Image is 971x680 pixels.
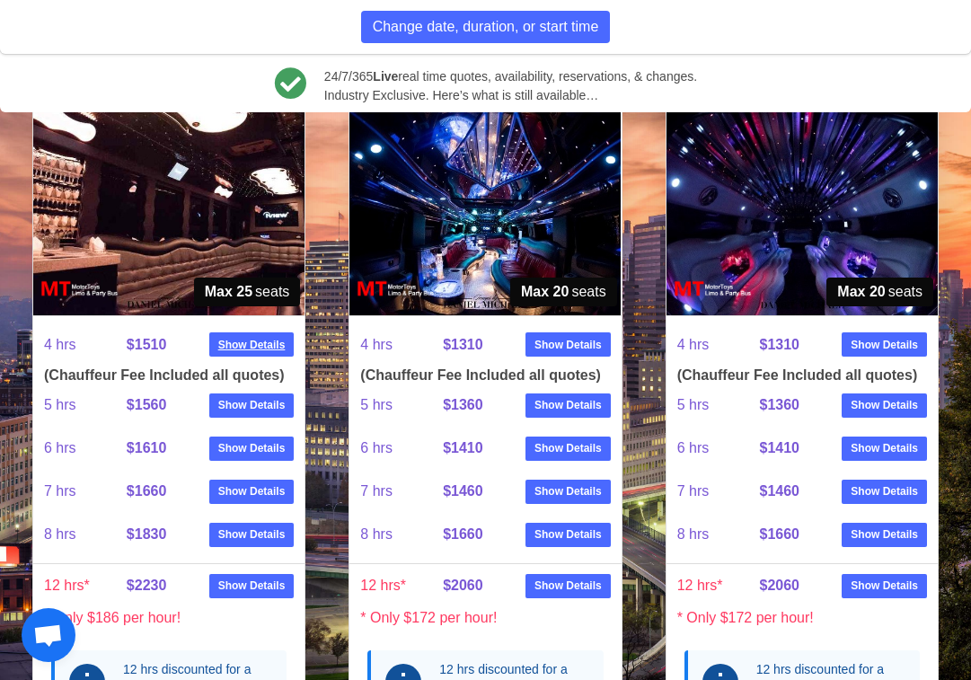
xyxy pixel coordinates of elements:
[127,483,167,499] strong: $1660
[44,513,127,556] span: 8 hrs
[33,103,305,315] img: 11%2002.jpg
[443,337,483,352] strong: $1310
[851,397,918,413] strong: Show Details
[521,281,569,303] strong: Max 20
[677,513,760,556] span: 8 hrs
[666,607,938,629] p: * Only $172 per hour!
[349,103,621,315] img: 17%2002.jpg
[127,397,167,412] strong: $1560
[218,337,286,353] strong: Show Details
[851,526,918,543] strong: Show Details
[218,578,286,594] strong: Show Details
[360,384,443,427] span: 5 hrs
[22,608,75,662] a: Open chat
[443,397,483,412] strong: $1360
[666,103,938,315] img: 09%2002.jpg
[360,470,443,513] span: 7 hrs
[360,513,443,556] span: 8 hrs
[851,337,918,353] strong: Show Details
[127,440,167,455] strong: $1610
[534,397,602,413] strong: Show Details
[759,578,799,593] strong: $2060
[127,578,167,593] strong: $2230
[677,470,760,513] span: 7 hrs
[759,440,799,455] strong: $1410
[44,323,127,366] span: 4 hrs
[677,366,927,384] h4: (Chauffeur Fee Included all quotes)
[534,483,602,499] strong: Show Details
[361,11,611,43] button: Change date, duration, or start time
[677,384,760,427] span: 5 hrs
[851,483,918,499] strong: Show Details
[759,526,799,542] strong: $1660
[759,483,799,499] strong: $1460
[218,397,286,413] strong: Show Details
[360,564,443,607] span: 12 hrs*
[677,427,760,470] span: 6 hrs
[44,470,127,513] span: 7 hrs
[677,323,760,366] span: 4 hrs
[218,483,286,499] strong: Show Details
[759,337,799,352] strong: $1310
[443,483,483,499] strong: $1460
[33,607,305,629] p: * Only $186 per hour!
[826,278,933,306] span: seats
[443,526,483,542] strong: $1660
[360,323,443,366] span: 4 hrs
[44,564,127,607] span: 12 hrs*
[443,578,483,593] strong: $2060
[127,337,167,352] strong: $1510
[677,564,760,607] span: 12 hrs*
[851,578,918,594] strong: Show Details
[218,526,286,543] strong: Show Details
[194,278,301,306] span: seats
[851,440,918,456] strong: Show Details
[324,86,697,105] span: Industry Exclusive. Here’s what is still available…
[127,526,167,542] strong: $1830
[44,427,127,470] span: 6 hrs
[324,67,697,86] span: 24/7/365 real time quotes, availability, reservations, & changes.
[373,16,599,38] span: Change date, duration, or start time
[837,281,885,303] strong: Max 20
[205,281,252,303] strong: Max 25
[534,440,602,456] strong: Show Details
[443,440,483,455] strong: $1410
[510,278,617,306] span: seats
[534,578,602,594] strong: Show Details
[534,337,602,353] strong: Show Details
[218,440,286,456] strong: Show Details
[360,366,610,384] h4: (Chauffeur Fee Included all quotes)
[759,397,799,412] strong: $1360
[373,69,398,84] b: Live
[349,607,621,629] p: * Only $172 per hour!
[44,366,294,384] h4: (Chauffeur Fee Included all quotes)
[534,526,602,543] strong: Show Details
[360,427,443,470] span: 6 hrs
[44,384,127,427] span: 5 hrs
